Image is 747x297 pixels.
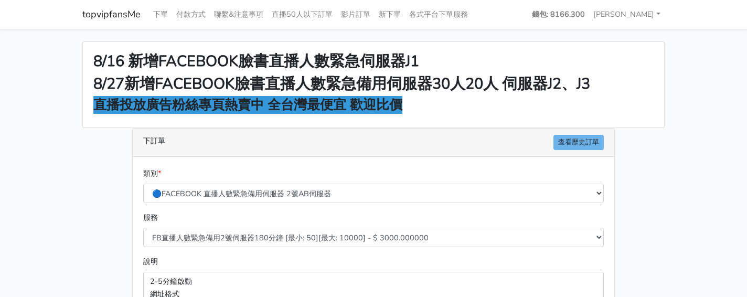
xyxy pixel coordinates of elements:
strong: 錢包: 8166.300 [532,9,585,19]
a: 各式平台下單服務 [405,4,472,25]
a: 影片訂單 [337,4,375,25]
strong: 8/16 新增FACEBOOK臉書直播人數緊急伺服器J1 [93,51,419,71]
a: 新下單 [375,4,405,25]
a: 付款方式 [172,4,210,25]
label: 服務 [143,211,158,224]
a: 錢包: 8166.300 [528,4,589,25]
label: 說明 [143,256,158,268]
strong: 直播投放廣告粉絲專頁熱賣中 全台灣最便宜 歡迎比價 [93,96,402,114]
a: [PERSON_NAME] [589,4,665,25]
a: 查看歷史訂單 [553,135,604,150]
a: 下單 [149,4,172,25]
a: 聯繫&注意事項 [210,4,268,25]
a: topvipfansMe [82,4,141,25]
strong: 8/27新增FACEBOOK臉書直播人數緊急備用伺服器30人20人 伺服器J2、J3 [93,73,590,94]
label: 類別 [143,167,161,179]
div: 下訂單 [133,129,614,157]
a: 直播50人以下訂單 [268,4,337,25]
